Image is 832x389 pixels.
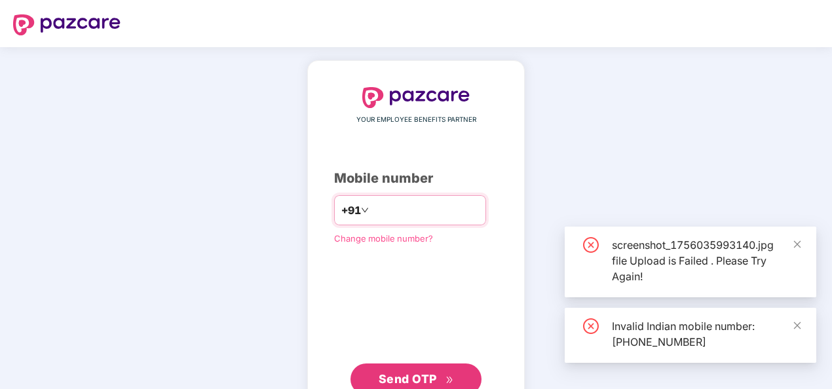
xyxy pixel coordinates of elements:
img: logo [13,14,121,35]
span: +91 [341,202,361,219]
div: Invalid Indian mobile number: [PHONE_NUMBER] [612,318,801,350]
div: screenshot_1756035993140.jpg file Upload is Failed . Please Try Again! [612,237,801,284]
span: down [361,206,369,214]
span: close-circle [583,237,599,253]
span: close-circle [583,318,599,334]
div: Mobile number [334,168,498,189]
img: logo [362,87,470,108]
span: close [793,240,802,249]
span: close [793,321,802,330]
span: double-right [445,376,454,384]
a: Change mobile number? [334,233,433,244]
span: YOUR EMPLOYEE BENEFITS PARTNER [356,115,476,125]
span: Send OTP [379,372,437,386]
